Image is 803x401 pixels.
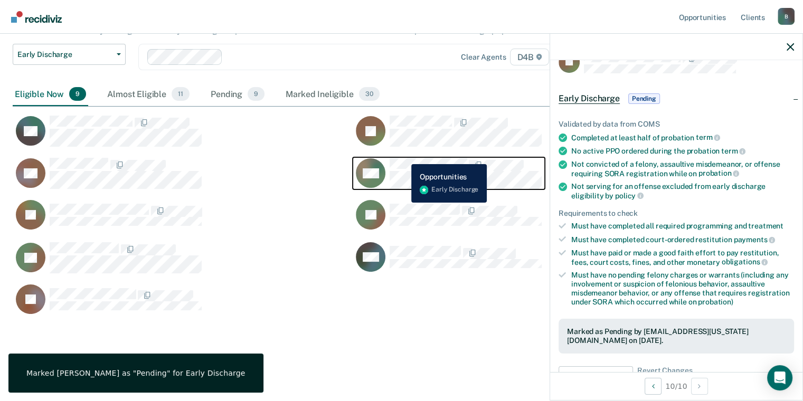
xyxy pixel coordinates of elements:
[559,120,794,129] div: Validated by data from COMS
[353,115,693,157] div: CaseloadOpportunityCell-0760203
[571,249,794,266] div: Must have paid or made a good faith effort to pay restitution, fees, court costs, fines, and othe...
[571,133,794,142] div: Completed at least half of probation
[559,93,620,104] span: Early Discharge
[721,147,745,155] span: term
[567,327,786,345] div: Marked as Pending by [EMAIL_ADDRESS][US_STATE][DOMAIN_NAME] on [DATE].
[510,49,549,65] span: D4B
[628,93,660,104] span: Pending
[571,235,794,244] div: Must have completed court-ordered restitution
[105,83,192,106] div: Almost Eligible
[13,284,353,326] div: CaseloadOpportunityCell-0768948
[637,366,692,387] span: Revert Changes
[571,160,794,178] div: Not convicted of a felony, assaultive misdemeanor, or offense requiring SORA registration while on
[13,157,353,199] div: CaseloadOpportunityCell-0533350
[559,209,794,218] div: Requirements to check
[209,83,267,106] div: Pending
[748,222,783,230] span: treatment
[571,146,794,156] div: No active PPO ordered during the probation
[13,199,353,242] div: CaseloadOpportunityCell-0816781
[698,298,733,306] span: probation)
[571,182,794,200] div: Not serving for an offense excluded from early discharge eligibility by
[696,133,720,141] span: term
[778,8,795,25] button: Profile dropdown button
[461,53,506,62] div: Clear agents
[698,169,740,177] span: probation
[69,87,86,101] span: 9
[571,271,794,306] div: Must have no pending felony charges or warrants (including any involvement or suspicion of feloni...
[248,87,264,101] span: 9
[571,222,794,231] div: Must have completed all required programming and
[645,378,662,395] button: Previous Opportunity
[550,82,802,116] div: Early DischargePending
[550,372,802,400] div: 10 / 10
[353,157,693,199] div: CaseloadOpportunityCell-0793675
[13,83,88,106] div: Eligible Now
[17,50,112,59] span: Early Discharge
[722,257,768,266] span: obligations
[767,365,792,390] div: Open Intercom Messenger
[353,242,693,284] div: CaseloadOpportunityCell-0673319
[26,368,245,378] div: Marked [PERSON_NAME] as "Pending" for Early Discharge
[359,87,380,101] span: 30
[11,11,62,23] img: Recidiviz
[615,192,644,200] span: policy
[284,83,381,106] div: Marked Ineligible
[172,87,190,101] span: 11
[353,199,693,242] div: CaseloadOpportunityCell-0325892
[559,366,633,387] button: Update status
[734,235,776,244] span: payments
[691,378,708,395] button: Next Opportunity
[13,115,353,157] div: CaseloadOpportunityCell-0732893
[778,8,795,25] div: B
[13,242,353,284] div: CaseloadOpportunityCell-0807749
